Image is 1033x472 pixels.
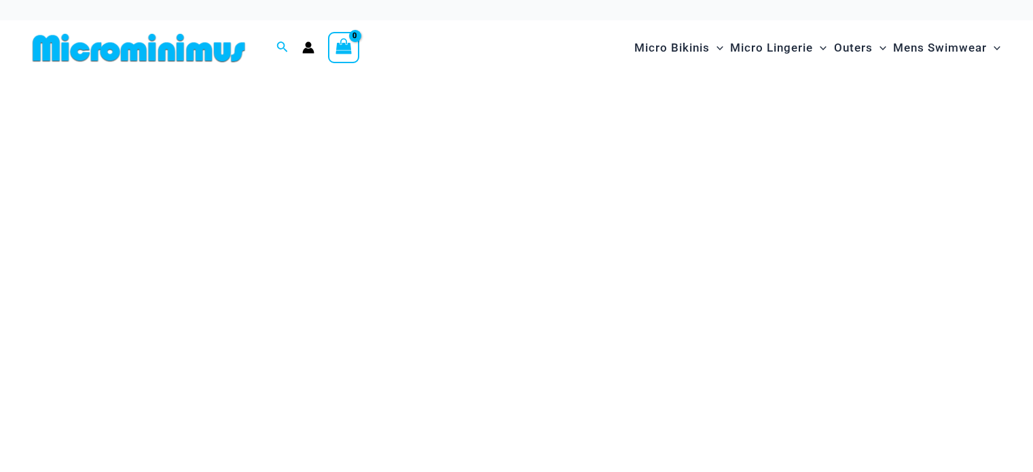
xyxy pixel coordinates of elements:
[890,27,1004,69] a: Mens SwimwearMenu ToggleMenu Toggle
[710,31,723,65] span: Menu Toggle
[328,32,359,63] a: View Shopping Cart, empty
[727,27,830,69] a: Micro LingerieMenu ToggleMenu Toggle
[813,31,827,65] span: Menu Toggle
[634,31,710,65] span: Micro Bikinis
[276,39,289,56] a: Search icon link
[27,33,251,63] img: MM SHOP LOGO FLAT
[873,31,886,65] span: Menu Toggle
[987,31,1000,65] span: Menu Toggle
[302,41,314,54] a: Account icon link
[831,27,890,69] a: OutersMenu ToggleMenu Toggle
[730,31,813,65] span: Micro Lingerie
[629,25,1006,71] nav: Site Navigation
[631,27,727,69] a: Micro BikinisMenu ToggleMenu Toggle
[834,31,873,65] span: Outers
[893,31,987,65] span: Mens Swimwear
